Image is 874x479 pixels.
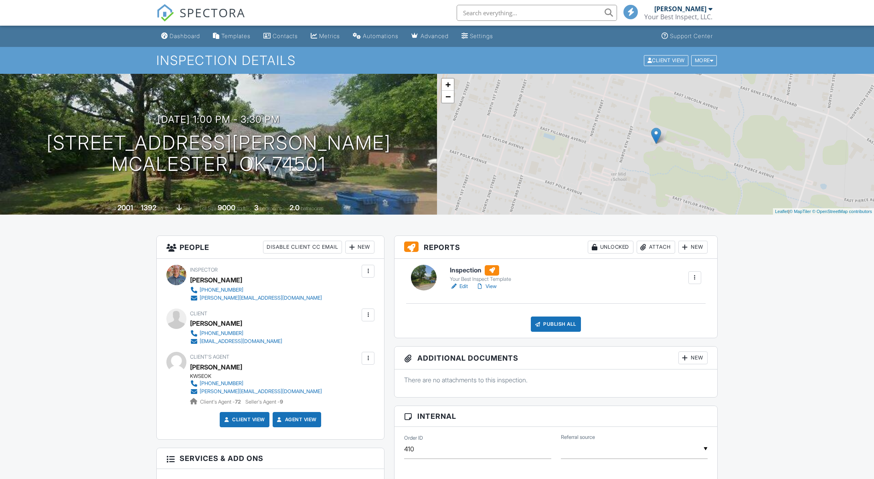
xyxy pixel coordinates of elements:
[200,338,282,345] div: [EMAIL_ADDRESS][DOMAIN_NAME]
[210,29,254,44] a: Templates
[254,203,259,212] div: 3
[637,241,675,254] div: Attach
[775,209,788,214] a: Leaflet
[200,380,243,387] div: [PHONE_NUMBER]
[190,380,322,388] a: [PHONE_NUMBER]
[156,11,245,28] a: SPECTORA
[158,205,169,211] span: sq. ft.
[190,354,229,360] span: Client's Agent
[643,57,690,63] a: Client View
[450,265,511,283] a: Inspection Your Best Inspect Template
[218,203,235,212] div: 9000
[47,132,391,175] h1: [STREET_ADDRESS][PERSON_NAME] McAlester, OK 74501
[458,29,496,44] a: Settings
[200,205,216,211] span: Lot Size
[280,399,283,405] strong: 9
[157,448,384,469] h3: Services & Add ons
[180,4,245,21] span: SPECTORA
[670,32,713,39] div: Support Center
[190,361,242,373] a: [PERSON_NAME]
[561,434,595,441] label: Referral source
[450,282,468,290] a: Edit
[260,29,301,44] a: Contacts
[260,205,282,211] span: bedrooms
[442,91,454,103] a: Zoom out
[450,265,511,276] h6: Inspection
[531,317,581,332] div: Publish All
[200,388,322,395] div: [PERSON_NAME][EMAIL_ADDRESS][DOMAIN_NAME]
[404,375,708,384] p: There are no attachments to this inspection.
[158,29,203,44] a: Dashboard
[200,287,243,293] div: [PHONE_NUMBER]
[190,337,282,345] a: [EMAIL_ADDRESS][DOMAIN_NAME]
[773,208,874,215] div: |
[442,79,454,91] a: Zoom in
[158,114,280,125] h3: [DATE] 1:00 pm - 3:30 pm
[395,236,717,259] h3: Reports
[644,55,688,66] div: Client View
[117,203,133,212] div: 2001
[190,274,242,286] div: [PERSON_NAME]
[644,13,712,21] div: Your Best Inspect, LLC.
[156,53,718,67] h1: Inspection Details
[190,311,207,317] span: Client
[190,267,218,273] span: Inspector
[308,29,343,44] a: Metrics
[289,203,299,212] div: 2.0
[107,205,116,211] span: Built
[654,5,706,13] div: [PERSON_NAME]
[200,330,243,337] div: [PHONE_NUMBER]
[588,241,633,254] div: Unlocked
[275,416,317,424] a: Agent View
[223,416,265,424] a: Client View
[678,241,708,254] div: New
[476,282,497,290] a: View
[245,399,283,405] span: Seller's Agent -
[170,32,200,39] div: Dashboard
[156,4,174,22] img: The Best Home Inspection Software - Spectora
[190,329,282,337] a: [PHONE_NUMBER]
[190,294,322,302] a: [PERSON_NAME][EMAIL_ADDRESS][DOMAIN_NAME]
[190,286,322,294] a: [PHONE_NUMBER]
[200,295,322,301] div: [PERSON_NAME][EMAIL_ADDRESS][DOMAIN_NAME]
[237,205,247,211] span: sq.ft.
[363,32,399,39] div: Automations
[404,434,423,442] label: Order ID
[678,351,708,364] div: New
[221,32,251,39] div: Templates
[273,32,298,39] div: Contacts
[457,5,617,21] input: Search everything...
[235,399,241,405] strong: 72
[190,373,328,380] div: KWSEOK
[350,29,402,44] a: Automations (Basic)
[345,241,374,254] div: New
[658,29,716,44] a: Support Center
[470,32,493,39] div: Settings
[263,241,342,254] div: Disable Client CC Email
[157,236,384,259] h3: People
[301,205,324,211] span: bathrooms
[190,388,322,396] a: [PERSON_NAME][EMAIL_ADDRESS][DOMAIN_NAME]
[395,347,717,369] h3: Additional Documents
[200,399,242,405] span: Client's Agent -
[408,29,452,44] a: Advanced
[812,209,872,214] a: © OpenStreetMap contributors
[395,406,717,427] h3: Internal
[319,32,340,39] div: Metrics
[691,55,717,66] div: More
[789,209,811,214] a: © MapTiler
[183,205,192,211] span: slab
[190,317,242,329] div: [PERSON_NAME]
[141,203,156,212] div: 1392
[450,276,511,282] div: Your Best Inspect Template
[421,32,449,39] div: Advanced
